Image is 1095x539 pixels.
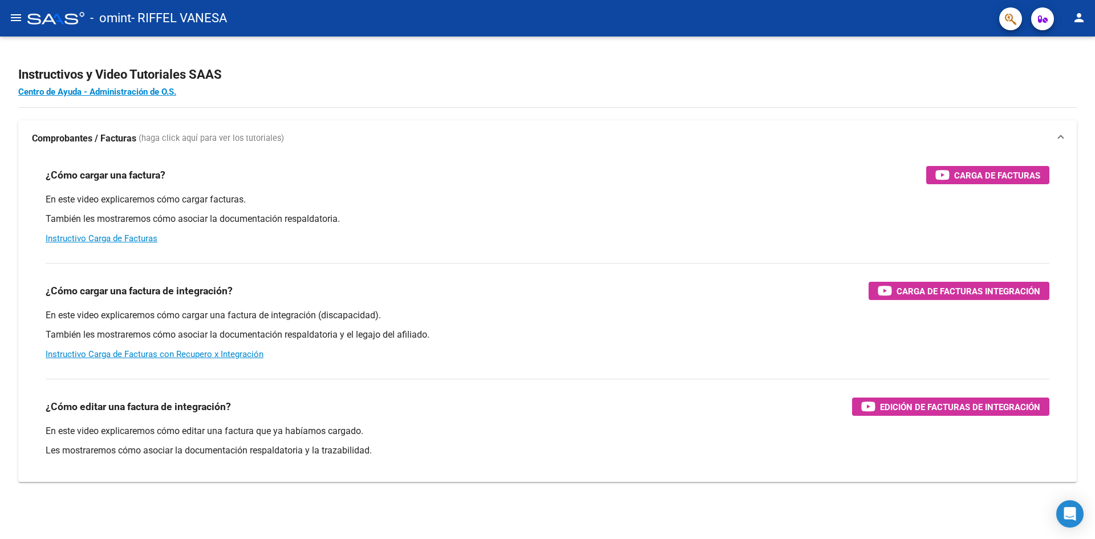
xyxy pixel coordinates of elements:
mat-expansion-panel-header: Comprobantes / Facturas (haga click aquí para ver los tutoriales) [18,120,1077,157]
a: Centro de Ayuda - Administración de O.S. [18,87,176,97]
span: Edición de Facturas de integración [880,400,1040,414]
a: Instructivo Carga de Facturas con Recupero x Integración [46,349,263,359]
button: Edición de Facturas de integración [852,398,1049,416]
span: - RIFFEL VANESA [131,6,227,31]
p: También les mostraremos cómo asociar la documentación respaldatoria. [46,213,1049,225]
p: También les mostraremos cómo asociar la documentación respaldatoria y el legajo del afiliado. [46,329,1049,341]
a: Instructivo Carga de Facturas [46,233,157,244]
span: Carga de Facturas Integración [897,284,1040,298]
button: Carga de Facturas [926,166,1049,184]
button: Carga de Facturas Integración [869,282,1049,300]
div: Open Intercom Messenger [1056,500,1084,528]
p: En este video explicaremos cómo cargar facturas. [46,193,1049,206]
h3: ¿Cómo editar una factura de integración? [46,399,231,415]
h3: ¿Cómo cargar una factura de integración? [46,283,233,299]
span: Carga de Facturas [954,168,1040,183]
div: Comprobantes / Facturas (haga click aquí para ver los tutoriales) [18,157,1077,482]
span: - omint [90,6,131,31]
h3: ¿Cómo cargar una factura? [46,167,165,183]
h2: Instructivos y Video Tutoriales SAAS [18,64,1077,86]
span: (haga click aquí para ver los tutoriales) [139,132,284,145]
mat-icon: menu [9,11,23,25]
p: Les mostraremos cómo asociar la documentación respaldatoria y la trazabilidad. [46,444,1049,457]
mat-icon: person [1072,11,1086,25]
p: En este video explicaremos cómo editar una factura que ya habíamos cargado. [46,425,1049,437]
strong: Comprobantes / Facturas [32,132,136,145]
p: En este video explicaremos cómo cargar una factura de integración (discapacidad). [46,309,1049,322]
